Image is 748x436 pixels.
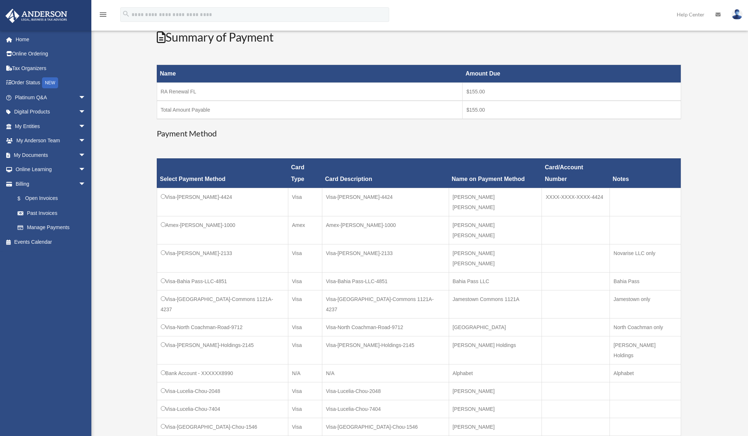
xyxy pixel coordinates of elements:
img: website_grey.svg [12,19,18,25]
span: arrow_drop_down [79,105,93,120]
img: logo_orange.svg [12,12,18,18]
th: Notes [610,158,681,188]
td: Visa-[GEOGRAPHIC_DATA]-Commons 1121A-4237 [157,290,288,318]
td: Visa [288,400,322,418]
div: v 4.0.25 [20,12,36,18]
td: Bahia Pass LLC [449,272,542,290]
td: N/A [288,364,322,382]
span: arrow_drop_down [79,162,93,177]
a: Order StatusNEW [5,76,97,90]
td: [PERSON_NAME] [PERSON_NAME] [449,188,542,216]
td: Visa-[GEOGRAPHIC_DATA]-Chou-1546 [322,418,449,436]
a: Platinum Q&Aarrow_drop_down [5,90,97,105]
td: Visa-Lucelia-Chou-2048 [157,382,288,400]
td: Visa-Bahia Pass-LLC-4851 [157,272,288,290]
td: [PERSON_NAME] Holdings [449,336,542,364]
h2: Summary of Payment [157,29,681,46]
a: Tax Organizers [5,61,97,76]
img: tab_keywords_by_traffic_grey.svg [73,42,79,48]
th: Name on Payment Method [449,158,542,188]
td: Visa [288,290,322,318]
a: Events Calendar [5,235,97,249]
div: Domain: [DOMAIN_NAME] [19,19,80,25]
td: Visa-[PERSON_NAME]-Holdings-2145 [322,336,449,364]
a: Online Learningarrow_drop_down [5,162,97,177]
td: Novarise LLC only [610,244,681,272]
td: Bahia Pass [610,272,681,290]
td: RA Renewal FL [157,83,463,101]
td: Visa [288,244,322,272]
td: Visa-Lucelia-Chou-7404 [322,400,449,418]
td: Visa-[GEOGRAPHIC_DATA]-Commons 1121A-4237 [322,290,449,318]
td: Visa [288,318,322,336]
a: Past Invoices [10,206,93,220]
td: Visa-North Coachman-Road-9712 [157,318,288,336]
th: Card Type [288,158,322,188]
th: Select Payment Method [157,158,288,188]
a: Digital Productsarrow_drop_down [5,105,97,119]
span: arrow_drop_down [79,119,93,134]
td: [PERSON_NAME] [PERSON_NAME] [449,216,542,244]
td: Visa-[PERSON_NAME]-4424 [157,188,288,216]
td: Visa [288,188,322,216]
th: Name [157,65,463,83]
td: Jamestown Commons 1121A [449,290,542,318]
a: menu [99,13,107,19]
td: Visa-Lucelia-Chou-7404 [157,400,288,418]
td: Visa-[PERSON_NAME]-4424 [322,188,449,216]
a: $Open Invoices [10,191,90,206]
td: Visa-[PERSON_NAME]-2133 [157,244,288,272]
th: Amount Due [463,65,681,83]
a: Home [5,32,97,47]
span: arrow_drop_down [79,90,93,105]
td: [PERSON_NAME] Holdings [610,336,681,364]
td: Visa-[GEOGRAPHIC_DATA]-Chou-1546 [157,418,288,436]
td: Total Amount Payable [157,101,463,119]
div: Domain Overview [28,43,65,48]
img: tab_domain_overview_orange.svg [20,42,26,48]
td: [PERSON_NAME] [449,400,542,418]
span: arrow_drop_down [79,134,93,148]
h3: Payment Method [157,128,681,139]
td: Amex-[PERSON_NAME]-1000 [157,216,288,244]
span: arrow_drop_down [79,177,93,192]
td: Visa-[PERSON_NAME]-2133 [322,244,449,272]
td: Amex-[PERSON_NAME]-1000 [322,216,449,244]
td: Visa-Lucelia-Chou-2048 [322,382,449,400]
div: NEW [42,77,58,88]
td: Bank Account - XXXXXX8990 [157,364,288,382]
i: menu [99,10,107,19]
a: My Documentsarrow_drop_down [5,148,97,162]
a: My Entitiesarrow_drop_down [5,119,97,134]
a: My Anderson Teamarrow_drop_down [5,134,97,148]
td: [GEOGRAPHIC_DATA] [449,318,542,336]
td: Visa [288,418,322,436]
td: $155.00 [463,83,681,101]
td: [PERSON_NAME] [PERSON_NAME] [449,244,542,272]
td: Visa-Bahia Pass-LLC-4851 [322,272,449,290]
span: arrow_drop_down [79,148,93,163]
td: Visa-North Coachman-Road-9712 [322,318,449,336]
img: Anderson Advisors Platinum Portal [3,9,69,23]
td: Alphabet [610,364,681,382]
td: Visa-[PERSON_NAME]-Holdings-2145 [157,336,288,364]
td: $155.00 [463,101,681,119]
th: Card Description [322,158,449,188]
td: Amex [288,216,322,244]
img: User Pic [732,9,743,20]
td: Visa [288,336,322,364]
a: Billingarrow_drop_down [5,177,93,191]
i: search [122,10,130,18]
td: XXXX-XXXX-XXXX-4424 [542,188,610,216]
div: Keywords by Traffic [81,43,123,48]
a: Online Ordering [5,47,97,61]
td: Visa [288,382,322,400]
td: North Coachman only [610,318,681,336]
span: $ [22,194,25,203]
td: [PERSON_NAME] [449,418,542,436]
td: Jamestown only [610,290,681,318]
td: Visa [288,272,322,290]
td: N/A [322,364,449,382]
td: Alphabet [449,364,542,382]
a: Manage Payments [10,220,93,235]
